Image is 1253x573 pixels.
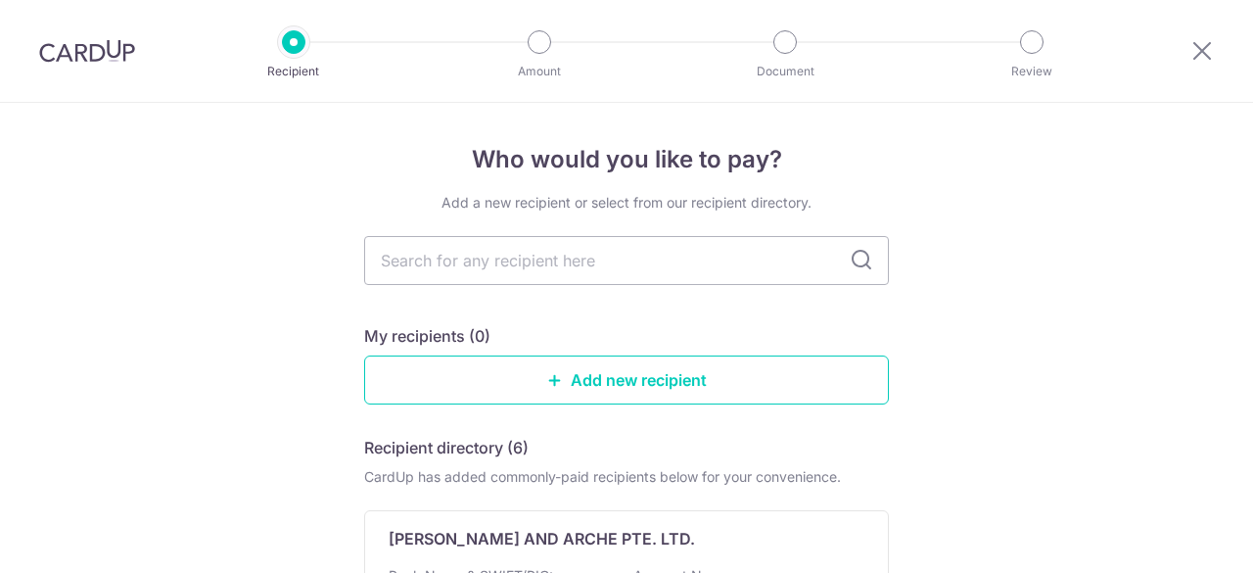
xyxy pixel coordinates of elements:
[364,467,889,487] div: CardUp has added commonly-paid recipients below for your convenience.
[364,236,889,285] input: Search for any recipient here
[467,62,612,81] p: Amount
[1128,514,1233,563] iframe: Opens a widget where you can find more information
[364,142,889,177] h4: Who would you like to pay?
[364,436,529,459] h5: Recipient directory (6)
[364,356,889,405] a: Add new recipient
[389,527,695,550] p: [PERSON_NAME] AND ARCHE PTE. LTD.
[364,193,889,213] div: Add a new recipient or select from our recipient directory.
[364,324,490,348] h5: My recipients (0)
[713,62,858,81] p: Document
[959,62,1104,81] p: Review
[39,39,135,63] img: CardUp
[221,62,366,81] p: Recipient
